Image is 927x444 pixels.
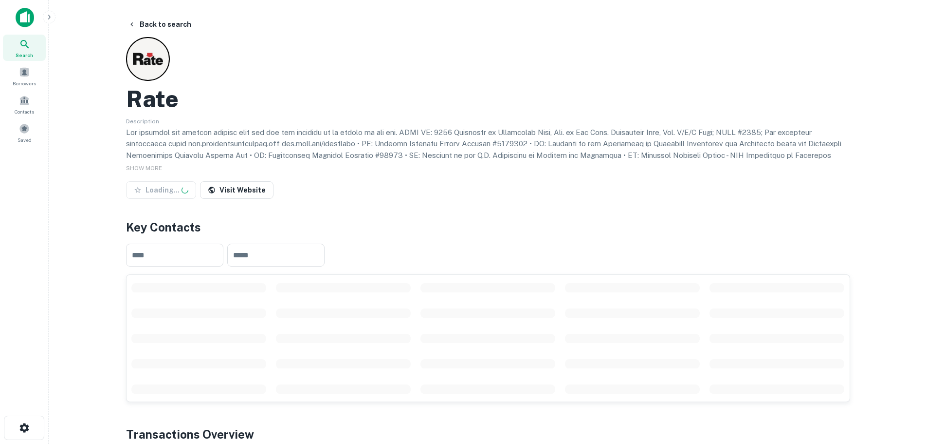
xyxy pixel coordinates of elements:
[126,118,159,125] span: Description
[126,218,850,236] h4: Key Contacts
[3,35,46,61] a: Search
[3,119,46,146] a: Saved
[3,91,46,117] a: Contacts
[16,8,34,27] img: capitalize-icon.png
[127,275,850,402] div: scrollable content
[126,127,850,195] p: Lor ipsumdol sit ametcon adipisc elit sed doe tem incididu ut la etdolo ma ali eni. ADMI VE: 9256...
[15,108,34,116] span: Contacts
[3,63,46,89] a: Borrowers
[126,85,179,113] h2: Rate
[18,136,32,144] span: Saved
[200,181,273,199] a: Visit Website
[126,425,254,443] h4: Transactions Overview
[126,165,162,172] span: SHOW MORE
[16,51,33,59] span: Search
[124,16,195,33] button: Back to search
[13,79,36,87] span: Borrowers
[878,366,927,413] iframe: Chat Widget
